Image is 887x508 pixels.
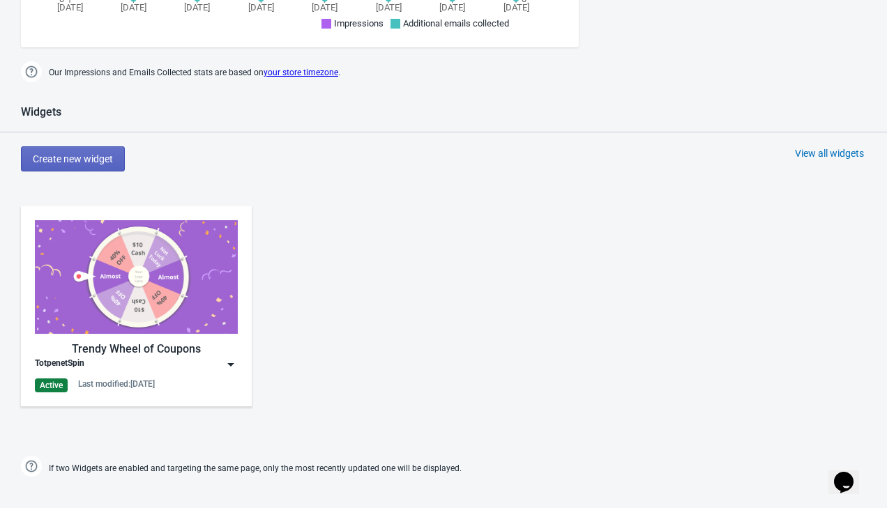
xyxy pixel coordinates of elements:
div: Last modified: [DATE] [78,378,155,390]
img: trendy_game.png [35,220,238,334]
tspan: [DATE] [439,2,465,13]
a: your store timezone [264,68,338,77]
div: Trendy Wheel of Coupons [35,341,238,357]
tspan: [DATE] [57,2,83,13]
tspan: [DATE] [503,2,529,13]
tspan: [DATE] [376,2,402,13]
tspan: [DATE] [312,2,338,13]
span: If two Widgets are enabled and targeting the same page, only the most recently updated one will b... [49,457,462,480]
tspan: [DATE] [184,2,210,13]
button: Create new widget [21,146,125,171]
tspan: [DATE] [248,2,274,13]
img: help.png [21,456,42,477]
span: Create new widget [33,153,113,164]
span: Impressions [334,18,384,29]
img: help.png [21,61,42,82]
img: dropdown.png [224,357,238,371]
div: View all widgets [795,146,864,160]
div: TotpenetSpin [35,357,84,371]
tspan: [DATE] [121,2,146,13]
span: Additional emails collected [403,18,509,29]
iframe: chat widget [828,452,873,494]
span: Our Impressions and Emails Collected stats are based on . [49,61,340,84]
div: Active [35,378,68,392]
